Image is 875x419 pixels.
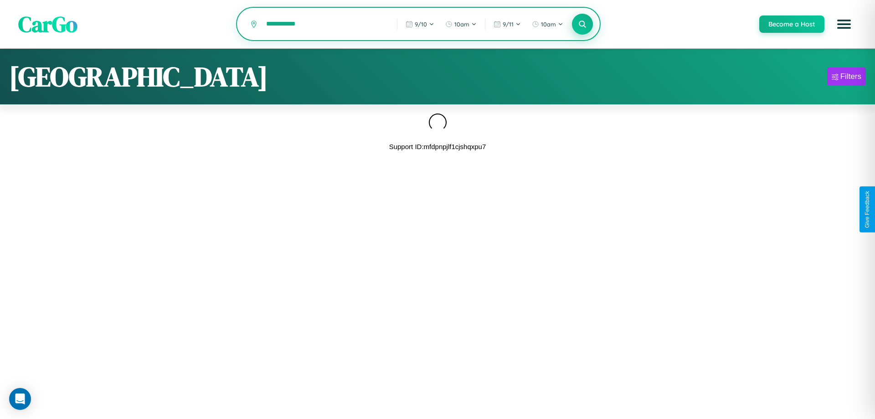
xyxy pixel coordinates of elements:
[389,140,486,153] p: Support ID: mfdpnpjlf1cjshqxpu7
[9,388,31,410] div: Open Intercom Messenger
[503,21,514,28] span: 9 / 11
[827,67,866,86] button: Filters
[9,58,268,95] h1: [GEOGRAPHIC_DATA]
[831,11,857,37] button: Open menu
[527,17,568,31] button: 10am
[840,72,861,81] div: Filters
[454,21,469,28] span: 10am
[864,191,870,228] div: Give Feedback
[415,21,427,28] span: 9 / 10
[759,16,824,33] button: Become a Host
[18,9,77,39] span: CarGo
[401,17,439,31] button: 9/10
[489,17,525,31] button: 9/11
[541,21,556,28] span: 10am
[441,17,481,31] button: 10am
